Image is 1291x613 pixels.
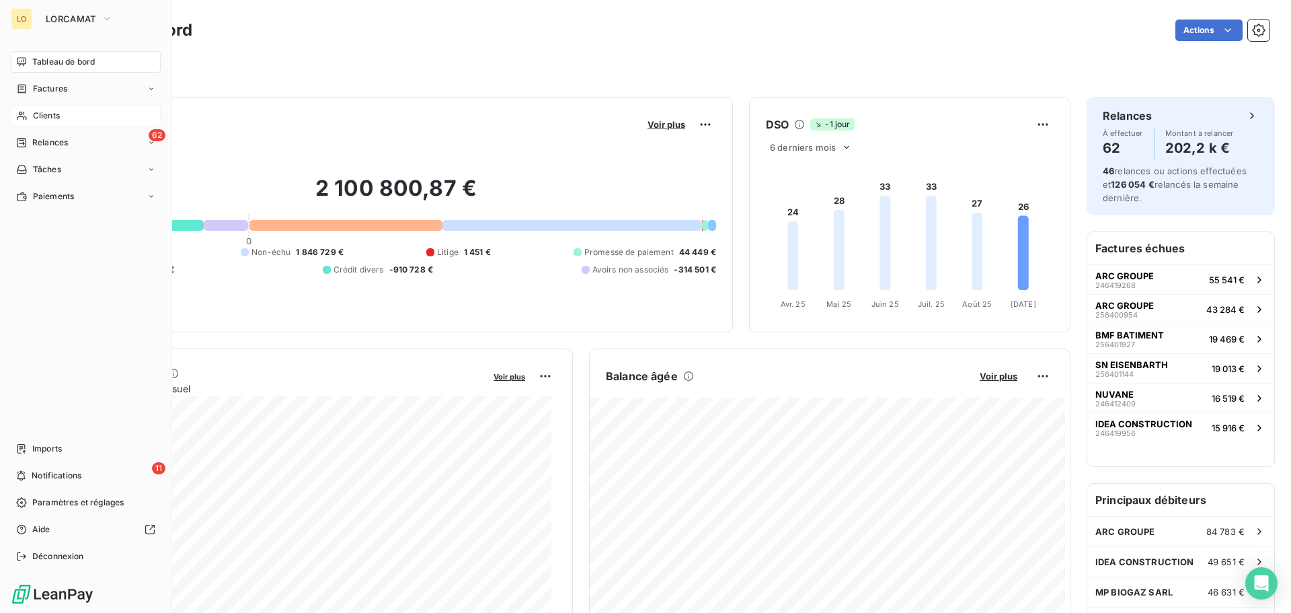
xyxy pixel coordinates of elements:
h4: 202,2 k € [1165,137,1234,159]
div: LO [11,8,32,30]
button: SN EISENBARTH25640114419 013 € [1087,353,1274,383]
tspan: Juil. 25 [918,299,945,309]
span: Montant à relancer [1165,129,1234,137]
span: 1 451 € [464,246,491,258]
span: 16 519 € [1212,393,1245,404]
span: 256401144 [1095,370,1134,378]
button: IDEA CONSTRUCTION24641995615 916 € [1087,412,1274,442]
span: Avoirs non associés [592,264,669,276]
tspan: Avr. 25 [781,299,806,309]
span: SN EISENBARTH [1095,359,1168,370]
span: NUVANE [1095,389,1134,400]
span: À effectuer [1103,129,1143,137]
span: 44 449 € [679,246,716,258]
button: NUVANE24641240916 519 € [1087,383,1274,412]
div: Open Intercom Messenger [1245,567,1278,600]
button: ARC GROUPE25640095443 284 € [1087,294,1274,324]
span: IDEA CONSTRUCTION [1095,419,1192,429]
h4: 62 [1103,137,1143,159]
span: 84 783 € [1206,526,1245,537]
span: 126 054 € [1111,179,1154,190]
button: Voir plus [490,370,529,382]
span: 46 631 € [1208,587,1245,598]
span: MP BIOGAZ SARL [1095,587,1173,598]
span: Voir plus [648,119,685,130]
span: 6 derniers mois [770,142,836,153]
button: Voir plus [643,118,689,131]
span: 15 916 € [1212,423,1245,433]
h6: Factures échues [1087,232,1274,264]
span: Tâches [33,164,61,176]
span: Clients [33,110,60,122]
span: LORCAMAT [46,13,96,24]
span: 246419268 [1095,281,1136,289]
span: Paiements [33,190,74,203]
button: BMF BATIMENT25640192719 469 € [1087,324,1274,353]
span: Factures [33,83,67,95]
h6: Balance âgée [606,368,678,384]
span: 0 [246,236,251,246]
span: Relances [32,137,68,149]
span: 11 [152,462,165,474]
span: Non-échu [251,246,290,258]
tspan: Août 25 [962,299,992,309]
button: Actions [1175,20,1243,41]
button: Voir plus [976,370,1021,382]
span: -910 728 € [389,264,434,276]
span: Litige [437,246,459,258]
span: Aide [32,524,50,536]
span: 43 284 € [1206,304,1245,315]
span: -314 501 € [674,264,716,276]
span: relances ou actions effectuées et relancés la semaine dernière. [1103,166,1247,203]
button: ARC GROUPE24641926855 541 € [1087,264,1274,294]
span: BMF BATIMENT [1095,330,1164,340]
h6: Relances [1103,108,1152,124]
span: Déconnexion [32,550,84,563]
h2: 2 100 800,87 € [76,175,716,215]
span: 246419956 [1095,429,1136,437]
span: ARC GROUPE [1095,300,1154,311]
span: Voir plus [494,372,525,382]
span: IDEA CONSTRUCTION [1095,556,1194,567]
tspan: [DATE] [1011,299,1036,309]
span: 62 [149,129,165,141]
span: ARC GROUPE [1095,271,1154,281]
span: 19 013 € [1212,363,1245,374]
tspan: Mai 25 [826,299,851,309]
span: Crédit divers [334,264,384,276]
img: Logo LeanPay [11,583,94,605]
span: Paramètres et réglages [32,497,124,509]
span: Voir plus [980,371,1017,382]
span: 46 [1103,166,1114,176]
span: Chiffre d'affaires mensuel [76,382,484,396]
span: 19 469 € [1209,334,1245,345]
span: Tableau de bord [32,56,95,68]
span: Imports [32,443,62,455]
span: ARC GROUPE [1095,526,1155,537]
span: 256400954 [1095,311,1138,319]
span: 49 651 € [1208,556,1245,567]
h6: Principaux débiteurs [1087,484,1274,516]
span: Notifications [32,470,81,482]
span: 256401927 [1095,340,1135,349]
span: 246412409 [1095,400,1136,408]
a: Aide [11,519,161,540]
span: -1 jour [810,118,854,131]
h6: DSO [766,116,789,133]
tspan: Juin 25 [871,299,899,309]
span: 55 541 € [1209,275,1245,285]
span: Promesse de paiement [584,246,674,258]
span: 1 846 729 € [296,246,344,258]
